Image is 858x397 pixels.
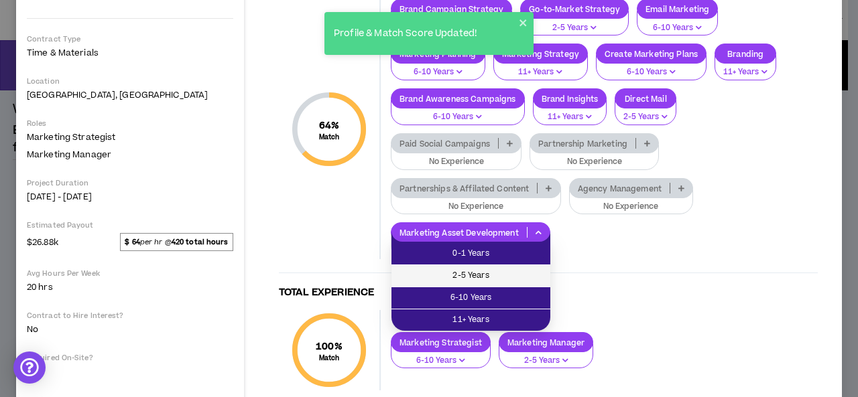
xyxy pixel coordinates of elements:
span: Marketing Manager [27,149,111,161]
span: Marketing Strategist [27,131,115,143]
small: Match [319,133,340,142]
p: No [27,366,233,378]
p: Paid Social Campaigns [391,139,498,149]
p: No [27,323,233,335]
p: 6-10 Years [400,355,482,367]
p: Project Duration [27,178,233,188]
p: No Experience [400,156,513,168]
p: Agency Management [570,183,670,193]
p: Roles [27,118,233,129]
span: 2-5 Years [400,268,542,283]
p: [GEOGRAPHIC_DATA], [GEOGRAPHIC_DATA] [27,89,233,101]
p: Create Marketing Plans [597,49,706,59]
h4: Total Experience [279,287,818,299]
button: 6-10 Years [391,343,491,369]
button: No Experience [391,189,561,215]
p: 11+ Years [542,111,599,123]
button: 2-5 Years [520,11,629,36]
p: Brand Awareness Campaigns [391,94,524,104]
p: 2-5 Years [507,355,585,367]
span: $26.88k [27,234,58,250]
span: 11+ Years [400,313,542,327]
p: Estimated Payout [27,220,233,230]
button: close [519,17,528,28]
p: Go-to-Market Strategy [521,4,628,14]
p: Brand Insights [534,94,607,104]
button: 6-10 Years [596,55,707,80]
p: 20 hrs [27,281,233,293]
span: 0-1 Years [400,246,542,261]
p: Marketing Strategist [391,337,490,347]
p: Email Marketing [637,4,717,14]
p: 11+ Years [502,66,580,78]
span: 100 % [316,339,343,353]
p: 11+ Years [723,66,768,78]
p: Direct Mail [615,94,676,104]
button: 6-10 Years [391,100,525,125]
button: 2-5 Years [615,100,676,125]
strong: 420 total hours [172,237,229,247]
p: 6-10 Years [605,66,698,78]
button: No Experience [530,145,659,170]
p: No Experience [538,156,650,168]
div: Open Intercom Messenger [13,351,46,384]
button: 6-10 Years [637,11,718,36]
p: Time & Materials [27,47,233,59]
p: Partnership Marketing [530,139,635,149]
p: No Experience [400,201,552,213]
button: 2-5 Years [499,343,593,369]
button: 11+ Years [715,55,776,80]
p: Required On-Site? [27,353,233,363]
strong: $ 64 [125,237,139,247]
span: per hr @ [120,233,233,250]
p: Location [27,76,233,86]
small: Match [316,353,343,363]
span: 6-10 Years [400,291,542,305]
p: Branding [715,49,776,59]
p: Partnerships & Affilated Content [391,183,537,193]
p: 6-10 Years [400,111,516,123]
p: Marketing Manager [499,337,593,347]
button: 11+ Years [493,55,589,80]
span: 64 % [319,118,340,133]
p: 6-10 Years [646,22,709,34]
p: 2-5 Years [529,22,620,34]
p: Contract to Hire Interest? [27,311,233,321]
p: No Experience [578,201,685,213]
p: 6-10 Years [400,66,477,78]
p: Marketing Asset Development [391,228,527,238]
p: [DATE] - [DATE] [27,191,233,203]
p: Avg Hours Per Week [27,268,233,279]
button: 11+ Years [533,100,607,125]
p: Contract Type [27,34,233,44]
button: No Experience [391,145,522,170]
button: No Experience [569,189,694,215]
p: 2-5 Years [623,111,668,123]
p: Brand Campaign Strategy [391,4,511,14]
p: Marketing Strategy [494,49,588,59]
div: Profile & Match Score Updated! [330,23,519,45]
